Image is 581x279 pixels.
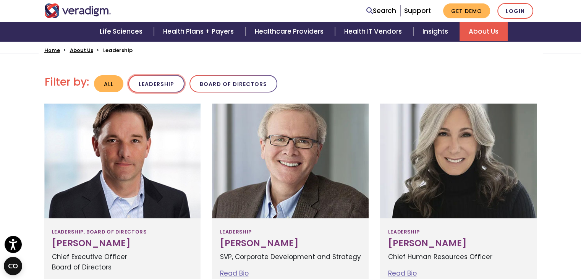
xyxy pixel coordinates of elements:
[52,238,193,249] h3: [PERSON_NAME]
[70,47,93,54] a: About Us
[44,47,60,54] a: Home
[335,22,413,41] a: Health IT Vendors
[388,252,529,262] p: Chief Human Resources Officer
[220,252,361,262] p: SVP, Corporate Development and Strategy
[4,257,22,275] button: Open CMP widget
[154,22,245,41] a: Health Plans + Payers
[52,252,193,273] p: Chief Executive Officer Board of Directors
[435,224,572,270] iframe: Drift Chat Widget
[388,238,529,249] h3: [PERSON_NAME]
[388,269,416,278] a: Read Bio
[443,3,490,18] a: Get Demo
[91,22,154,41] a: Life Sciences
[44,3,111,18] img: Veradigm logo
[388,226,419,238] span: Leadership
[220,238,361,249] h3: [PERSON_NAME]
[220,269,248,278] a: Read Bio
[45,76,89,89] h2: Filter by:
[52,226,147,238] span: Leadership, Board of Directors
[128,75,184,93] button: Leadership
[94,75,123,92] button: All
[404,6,431,15] a: Support
[413,22,460,41] a: Insights
[460,22,508,41] a: About Us
[246,22,335,41] a: Healthcare Providers
[497,3,533,19] a: Login
[189,75,277,93] button: Board of Directors
[220,226,251,238] span: Leadership
[366,6,396,16] a: Search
